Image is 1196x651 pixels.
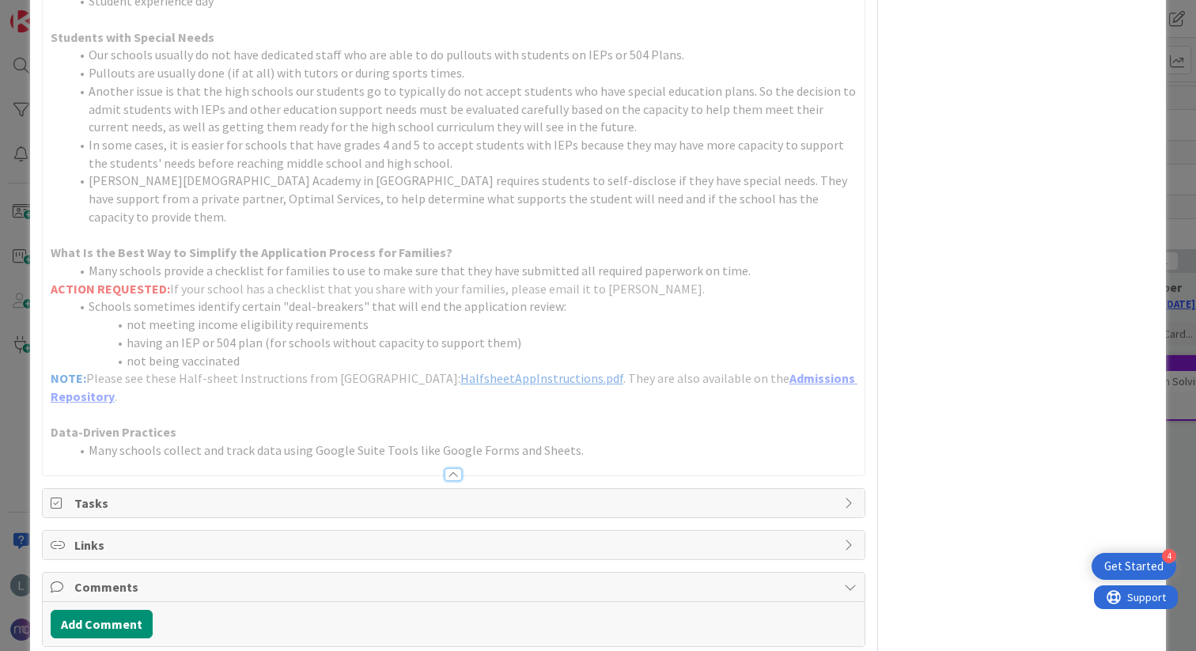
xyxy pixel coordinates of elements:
div: 4 [1162,549,1176,563]
span: Links [74,536,836,554]
span: Comments [74,577,836,596]
li: Many schools provide a checklist for families to use to make sure that they have submitted all re... [70,262,857,280]
li: Schools sometimes identify certain "deal-breakers" that will end the application review: [70,297,857,316]
p: Please see these Half-sheet Instructions from [GEOGRAPHIC_DATA]: . They are also available on the . [51,369,857,405]
li: having an IEP or 504 plan (for schools without capacity to support them) [70,334,857,352]
li: Pullouts are usually done (if at all) with tutors or during sports times. [70,64,857,82]
span: Tasks [74,494,836,513]
li: Another issue is that the high schools our students go to typically do not accept students who ha... [70,82,857,136]
li: not being vaccinated [70,352,857,370]
div: Open Get Started checklist, remaining modules: 4 [1092,553,1176,580]
div: Get Started [1104,558,1164,574]
strong: ACTION REQUESTED: [51,281,170,297]
strong: Students with Special Needs [51,29,214,45]
strong: NOTE: [51,370,86,386]
li: Many schools collect and track data using Google Suite Tools like Google Forms and Sheets. [70,441,857,460]
strong: Data-Driven Practices [51,424,176,440]
li: In some cases, it is easier for schools that have grades 4 and 5 to accept students with IEPs bec... [70,136,857,172]
span: HalfsheetAppInstructions.pdf [460,370,623,386]
p: If your school has a checklist that you share with your families, please email it to [PERSON_NAME]. [51,280,857,298]
li: not meeting income eligibility requirements [70,316,857,334]
li: [PERSON_NAME][DEMOGRAPHIC_DATA] Academy in [GEOGRAPHIC_DATA] requires students to self-disclose i... [70,172,857,225]
button: Add Comment [51,610,153,638]
li: Our schools usually do not have dedicated staff who are able to do pullouts with students on IEPs... [70,46,857,64]
strong: What Is the Best Way to Simplify the Application Process for Families? [51,244,452,260]
span: Support [33,2,72,21]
